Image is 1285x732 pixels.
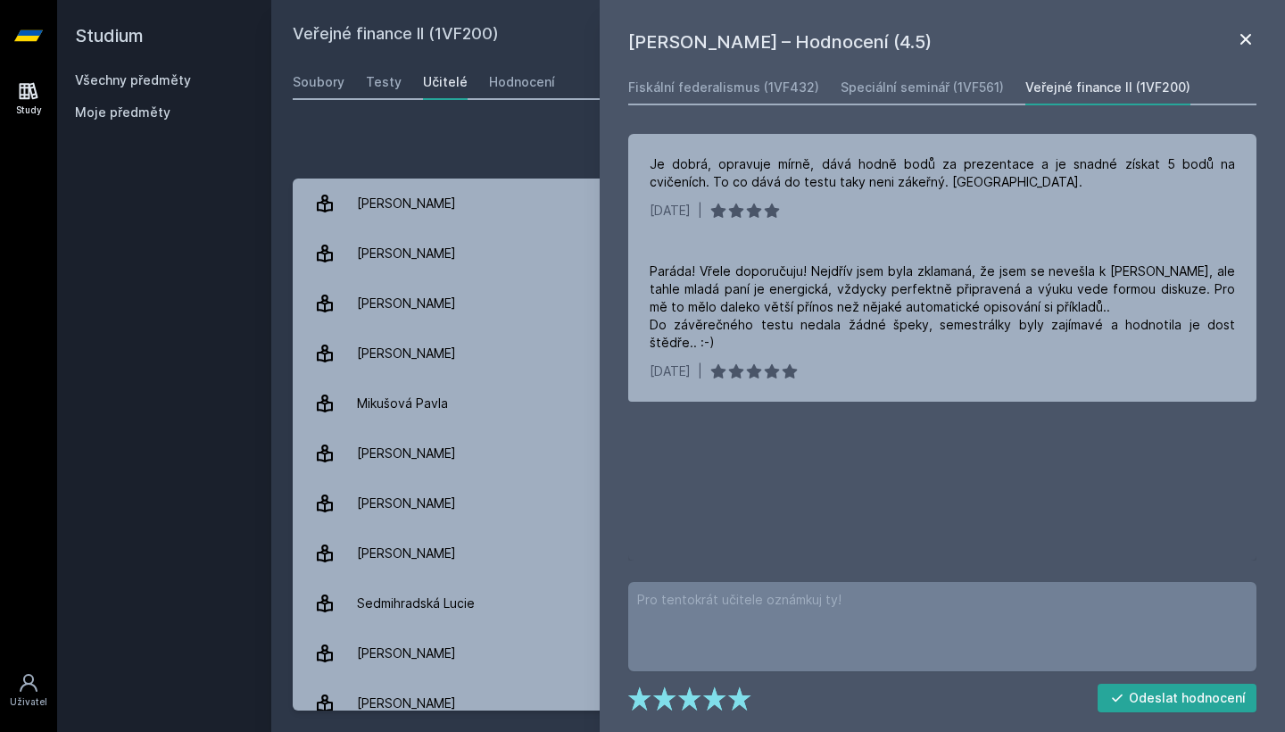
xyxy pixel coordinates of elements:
[293,329,1264,378] a: [PERSON_NAME] 4 hodnocení 4.5
[357,486,456,521] div: [PERSON_NAME]
[357,186,456,221] div: [PERSON_NAME]
[293,229,1264,279] a: [PERSON_NAME] 3 hodnocení 5.0
[16,104,42,117] div: Study
[366,64,402,100] a: Testy
[293,21,1064,50] h2: Veřejné finance II (1VF200)
[357,336,456,371] div: [PERSON_NAME]
[293,628,1264,678] a: [PERSON_NAME] 1 hodnocení 5.0
[423,64,468,100] a: Učitelé
[293,73,344,91] div: Soubory
[4,71,54,126] a: Study
[293,528,1264,578] a: [PERSON_NAME] 1 hodnocení 2.0
[10,695,47,709] div: Uživatel
[366,73,402,91] div: Testy
[357,436,456,471] div: [PERSON_NAME]
[357,236,456,271] div: [PERSON_NAME]
[4,663,54,718] a: Uživatel
[357,386,448,421] div: Mikušová Pavla
[698,362,702,380] div: |
[650,202,691,220] div: [DATE]
[357,286,456,321] div: [PERSON_NAME]
[698,202,702,220] div: |
[357,586,475,621] div: Sedmihradská Lucie
[293,378,1264,428] a: Mikušová Pavla 2 hodnocení 3.0
[1098,684,1257,712] button: Odeslat hodnocení
[357,686,456,721] div: [PERSON_NAME]
[293,578,1264,628] a: Sedmihradská Lucie 2 hodnocení 4.5
[75,72,191,87] a: Všechny předměty
[489,64,555,100] a: Hodnocení
[650,362,691,380] div: [DATE]
[293,279,1264,329] a: [PERSON_NAME] 6 hodnocení 4.8
[650,262,1235,352] div: Paráda! Vřele doporučuju! Nejdřív jsem byla zklamaná, že jsem se nevešla k [PERSON_NAME], ale tah...
[293,428,1264,478] a: [PERSON_NAME] 2 hodnocení 3.5
[293,678,1264,728] a: [PERSON_NAME] 2 hodnocení 5.0
[75,104,170,121] span: Moje předměty
[650,155,1235,191] div: Je dobrá, opravuje mírně, dává hodně bodů za prezentace a je snadné získat 5 bodů na cvičeních. T...
[293,64,344,100] a: Soubory
[293,179,1264,229] a: [PERSON_NAME] 2 hodnocení 4.5
[423,73,468,91] div: Učitelé
[357,636,456,671] div: [PERSON_NAME]
[489,73,555,91] div: Hodnocení
[293,478,1264,528] a: [PERSON_NAME] 14 hodnocení 4.1
[357,536,456,571] div: [PERSON_NAME]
